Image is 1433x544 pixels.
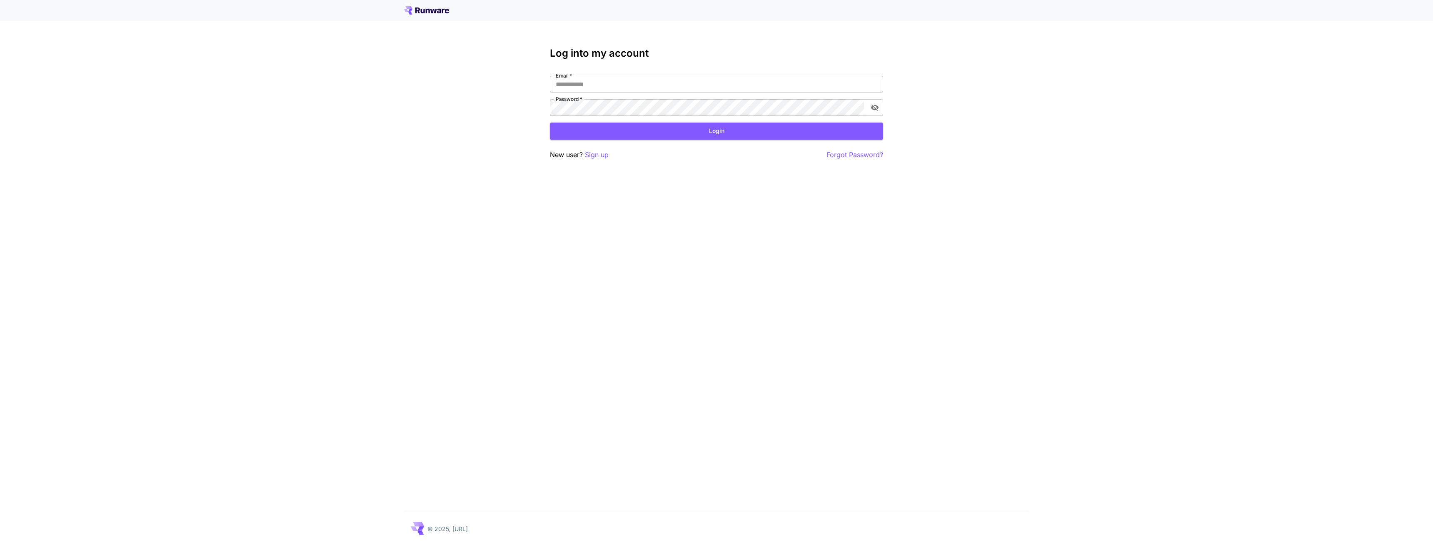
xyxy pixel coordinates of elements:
[550,150,609,160] p: New user?
[427,524,468,533] p: © 2025, [URL]
[585,150,609,160] button: Sign up
[556,95,582,103] label: Password
[867,100,882,115] button: toggle password visibility
[550,123,883,140] button: Login
[556,72,572,79] label: Email
[826,150,883,160] button: Forgot Password?
[550,48,883,59] h3: Log into my account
